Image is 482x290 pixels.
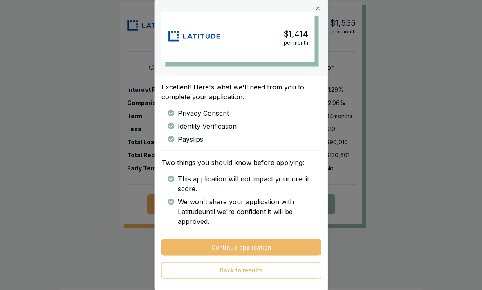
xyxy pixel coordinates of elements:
button: Continue application [161,239,321,256]
img: latitude [168,28,221,45]
div: This application will not impact your credit score. [168,174,321,194]
span: We won't share your application with Latitude until we're confident it will be approved. [177,197,321,226]
div: Privacy Consent [168,108,321,118]
div: Payslips [168,134,321,144]
div: per month [283,40,308,46]
div: Identity Verification [168,121,321,131]
div: $1,414 [283,28,308,40]
button: Back to results [161,262,321,279]
p: Excellent! Here's what we'll need from you to complete your application: [161,82,321,102]
p: Two things you should know before applying: [161,158,321,167]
